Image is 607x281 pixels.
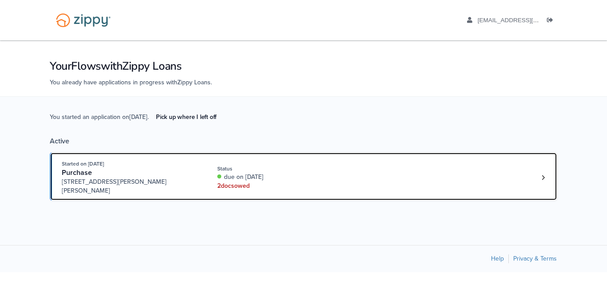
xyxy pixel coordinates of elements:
span: You already have applications in progress with Zippy Loans . [50,79,212,86]
div: 2 doc s owed [217,182,336,190]
span: Started on [DATE] [62,161,104,167]
a: Help [491,255,504,262]
a: Pick up where I left off [149,110,224,124]
a: edit profile [467,17,579,26]
a: Open loan 4230292 [50,152,557,201]
span: [STREET_ADDRESS][PERSON_NAME][PERSON_NAME] [62,178,197,195]
div: Active [50,137,557,146]
div: Status [217,165,336,173]
span: griffin7jackson@gmail.com [478,17,579,24]
h1: Your Flows with Zippy Loans [50,59,557,74]
a: Privacy & Terms [513,255,557,262]
a: Log out [547,17,557,26]
span: Purchase [62,168,92,177]
a: Loan number 4230292 [536,171,550,184]
img: Logo [50,9,116,32]
span: You started an application on [DATE] . [50,112,224,137]
div: due on [DATE] [217,173,336,182]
